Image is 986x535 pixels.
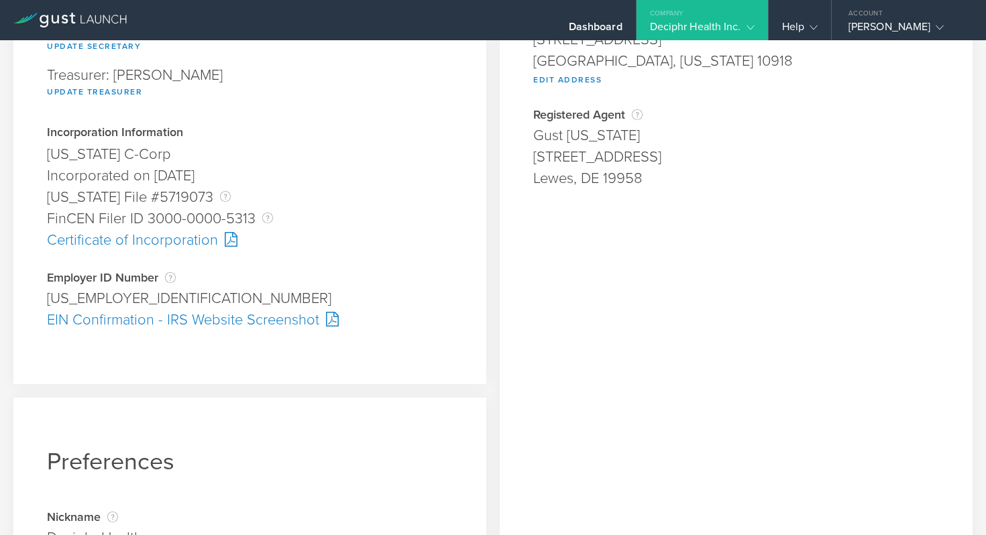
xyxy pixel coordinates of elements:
[533,168,939,189] div: Lewes, DE 19958
[47,143,453,165] div: [US_STATE] C-Corp
[782,20,818,40] div: Help
[47,208,453,229] div: FinCEN Filer ID 3000-0000-5313
[533,125,939,146] div: Gust [US_STATE]
[47,61,453,107] div: Treasurer: [PERSON_NAME]
[47,165,453,186] div: Incorporated on [DATE]
[47,229,453,251] div: Certificate of Incorporation
[533,72,602,88] button: Edit Address
[533,108,939,121] div: Registered Agent
[47,288,453,309] div: [US_EMPLOYER_IDENTIFICATION_NUMBER]
[47,84,142,100] button: Update Treasurer
[47,186,453,208] div: [US_STATE] File #5719073
[47,38,141,54] button: Update Secretary
[47,510,453,524] div: Nickname
[47,127,453,140] div: Incorporation Information
[533,146,939,168] div: [STREET_ADDRESS]
[47,271,453,284] div: Employer ID Number
[47,447,453,476] h1: Preferences
[533,50,939,72] div: [GEOGRAPHIC_DATA], [US_STATE] 10918
[650,20,755,40] div: Deciphr Health Inc.
[47,309,453,331] div: EIN Confirmation - IRS Website Screenshot
[848,20,963,40] div: [PERSON_NAME]
[569,20,622,40] div: Dashboard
